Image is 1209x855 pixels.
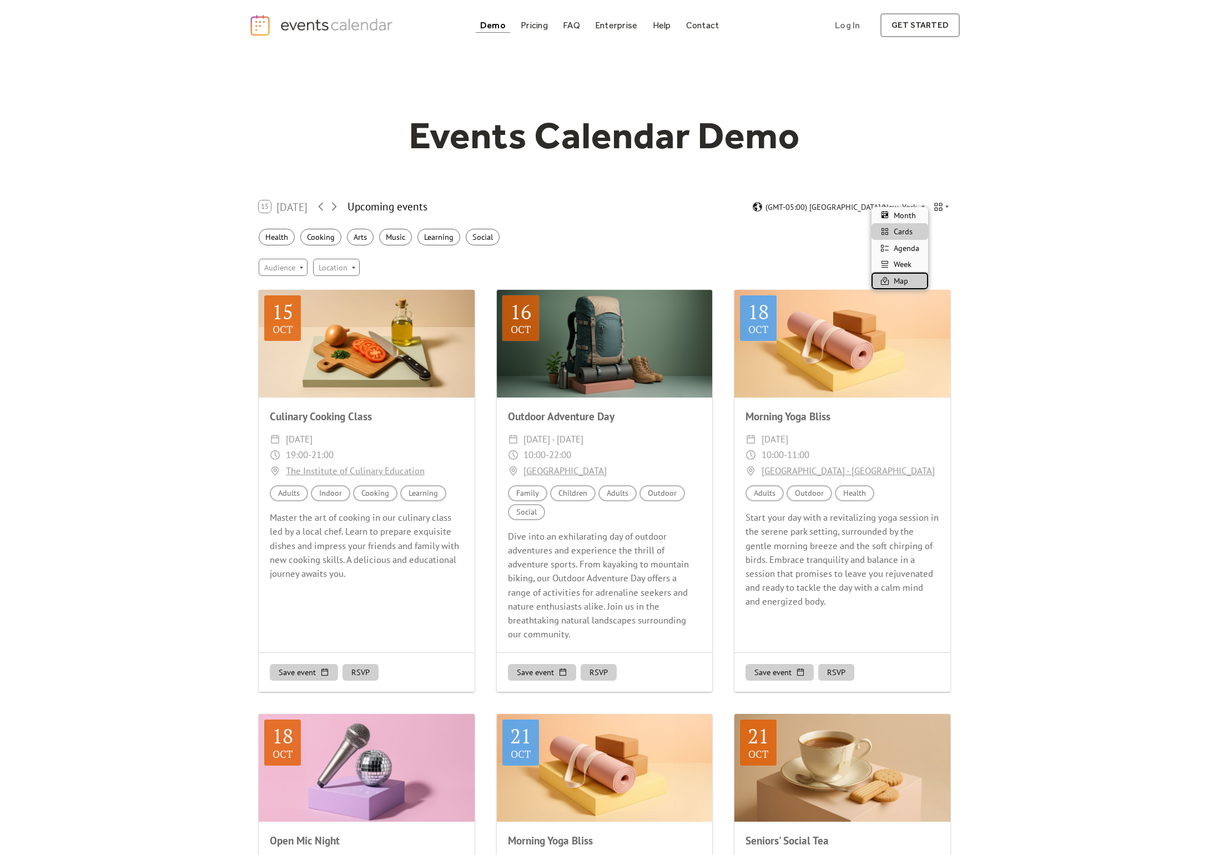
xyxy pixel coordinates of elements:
span: Week [894,258,911,270]
span: Agenda [894,242,919,254]
a: get started [880,13,960,37]
h1: Events Calendar Demo [391,113,818,158]
a: Demo [476,18,510,33]
div: Enterprise [595,22,637,28]
div: FAQ [563,22,580,28]
div: Demo [480,22,506,28]
div: Pricing [521,22,548,28]
a: Enterprise [591,18,642,33]
span: Month [894,209,916,222]
a: Log In [824,13,871,37]
a: FAQ [558,18,585,33]
span: Cards [894,225,913,238]
a: home [249,14,396,37]
a: Contact [682,18,724,33]
div: Contact [686,22,719,28]
span: Map [894,275,908,287]
a: Help [648,18,676,33]
a: Pricing [516,18,552,33]
div: Help [653,22,671,28]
